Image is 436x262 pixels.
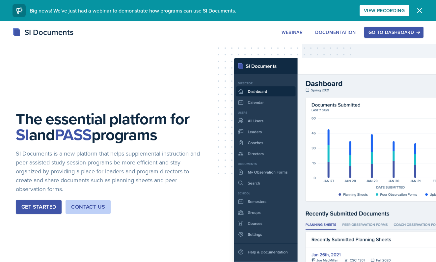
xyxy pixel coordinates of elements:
[66,200,111,214] button: Contact Us
[364,27,423,38] button: Go to Dashboard
[315,30,356,35] div: Documentation
[30,7,236,14] span: Big news! We've just had a webinar to demonstrate how programs can use SI Documents.
[368,30,419,35] div: Go to Dashboard
[277,27,307,38] button: Webinar
[16,200,62,214] button: Get Started
[282,30,303,35] div: Webinar
[13,26,73,38] div: SI Documents
[71,203,105,211] div: Contact Us
[360,5,409,16] button: View Recording
[21,203,56,211] div: Get Started
[311,27,360,38] button: Documentation
[364,8,405,13] div: View Recording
